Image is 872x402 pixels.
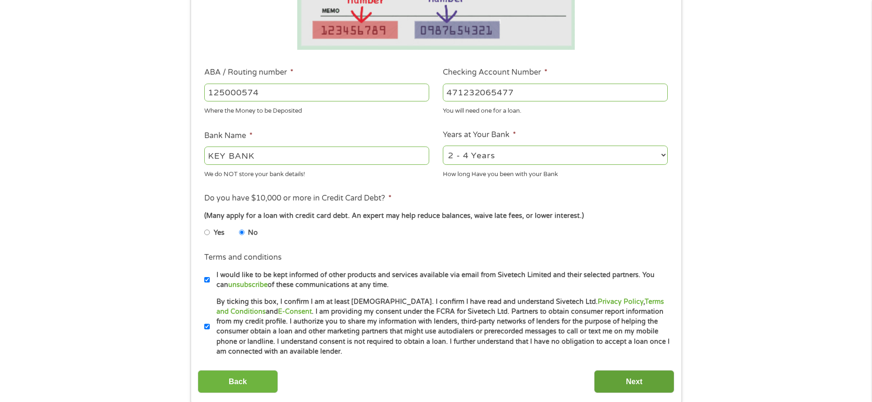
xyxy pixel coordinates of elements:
[204,193,392,203] label: Do you have $10,000 or more in Credit Card Debt?
[443,103,668,116] div: You will need one for a loan.
[443,130,516,140] label: Years at Your Bank
[228,281,268,289] a: unsubscribe
[204,84,429,101] input: 263177916
[443,166,668,179] div: How long Have you been with your Bank
[278,308,312,316] a: E-Consent
[594,370,674,393] input: Next
[443,84,668,101] input: 345634636
[198,370,278,393] input: Back
[210,297,671,357] label: By ticking this box, I confirm I am at least [DEMOGRAPHIC_DATA]. I confirm I have read and unders...
[204,253,282,263] label: Terms and conditions
[204,131,253,141] label: Bank Name
[204,103,429,116] div: Where the Money to be Deposited
[204,68,293,77] label: ABA / Routing number
[598,298,643,306] a: Privacy Policy
[443,68,548,77] label: Checking Account Number
[214,228,224,238] label: Yes
[216,298,664,316] a: Terms and Conditions
[204,166,429,179] div: We do NOT store your bank details!
[204,211,667,221] div: (Many apply for a loan with credit card debt. An expert may help reduce balances, waive late fees...
[210,270,671,290] label: I would like to be kept informed of other products and services available via email from Sivetech...
[248,228,258,238] label: No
